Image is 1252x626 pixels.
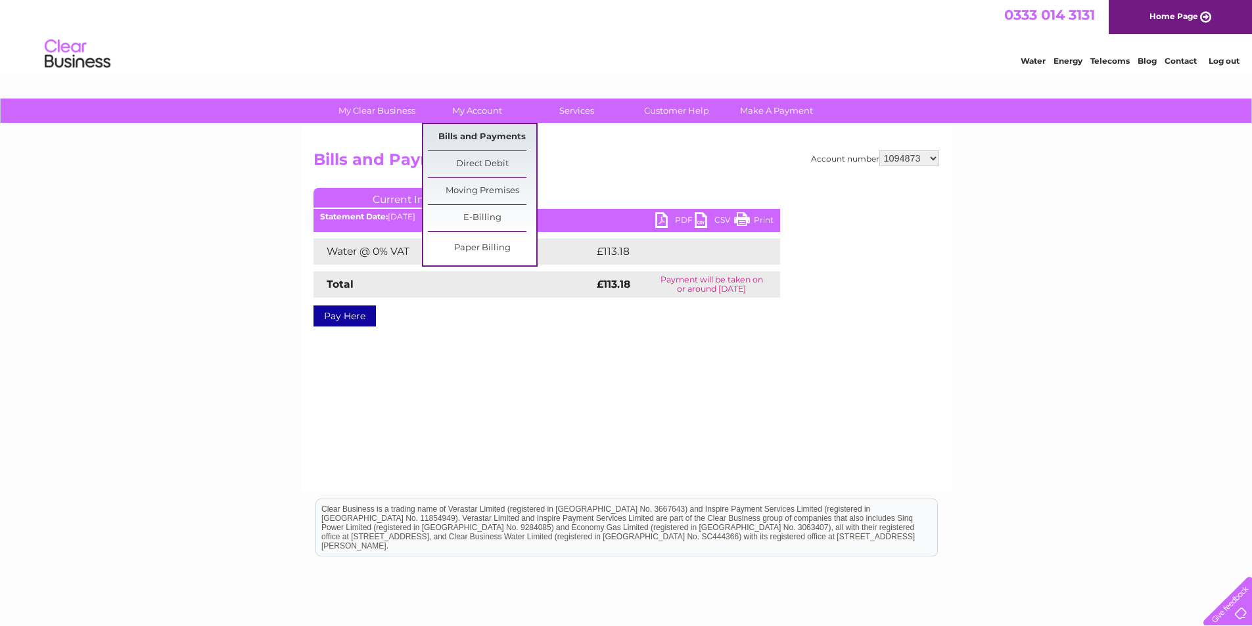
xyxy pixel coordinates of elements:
a: 0333 014 3131 [1004,7,1095,23]
div: [DATE] [313,212,780,221]
a: Bills and Payments [428,124,536,150]
a: Customer Help [622,99,731,123]
a: Current Invoice [313,188,511,208]
a: Energy [1054,56,1082,66]
a: Make A Payment [722,99,831,123]
a: Pay Here [313,305,376,326]
a: Water [1021,56,1046,66]
a: CSV [695,212,734,231]
td: £113.18 [593,238,753,265]
a: My Account [423,99,531,123]
a: Services [522,99,631,123]
b: Statement Date: [320,212,388,221]
td: Payment will be taken on or around [DATE] [643,271,780,298]
a: Blog [1138,56,1157,66]
a: Moving Premises [428,178,536,204]
img: logo.png [44,34,111,74]
div: Clear Business is a trading name of Verastar Limited (registered in [GEOGRAPHIC_DATA] No. 3667643... [316,7,937,64]
a: PDF [655,212,695,231]
td: Water @ 0% VAT [313,238,593,265]
strong: £113.18 [597,278,630,290]
a: Log out [1209,56,1240,66]
div: Account number [811,150,939,166]
a: Contact [1165,56,1197,66]
a: Direct Debit [428,151,536,177]
h2: Bills and Payments [313,150,939,175]
strong: Total [327,278,354,290]
a: Print [734,212,774,231]
a: My Clear Business [323,99,431,123]
a: Telecoms [1090,56,1130,66]
a: Paper Billing [428,235,536,261]
a: E-Billing [428,205,536,231]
